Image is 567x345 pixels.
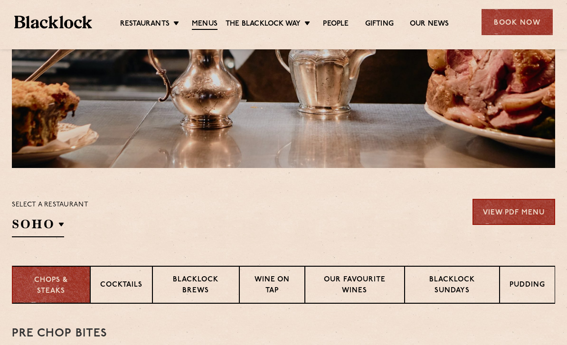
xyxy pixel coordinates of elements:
[162,275,230,297] p: Blacklock Brews
[12,216,64,237] h2: SOHO
[249,275,295,297] p: Wine on Tap
[482,9,553,35] div: Book Now
[472,199,555,225] a: View PDF Menu
[365,19,394,29] a: Gifting
[192,19,217,30] a: Menus
[323,19,349,29] a: People
[415,275,490,297] p: Blacklock Sundays
[22,275,80,297] p: Chops & Steaks
[315,275,395,297] p: Our favourite wines
[12,199,88,211] p: Select a restaurant
[510,280,545,292] p: Pudding
[12,327,555,340] h3: Pre Chop Bites
[226,19,301,29] a: The Blacklock Way
[410,19,449,29] a: Our News
[120,19,170,29] a: Restaurants
[14,16,92,29] img: BL_Textured_Logo-footer-cropped.svg
[100,280,142,292] p: Cocktails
